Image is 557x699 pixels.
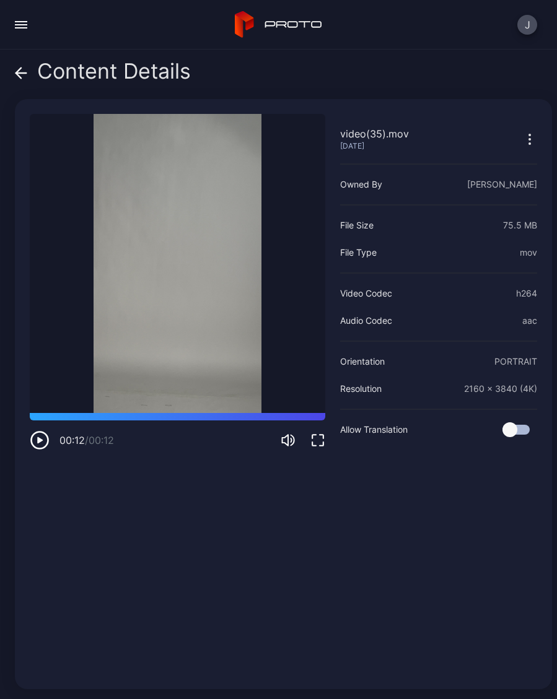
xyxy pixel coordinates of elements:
div: Owned By [340,177,382,192]
div: Content Details [15,59,191,89]
div: [PERSON_NAME] [467,177,537,192]
div: mov [520,245,537,260]
div: File Size [340,218,374,233]
div: Audio Codec [340,313,392,328]
div: [DATE] [340,141,409,151]
div: aac [522,313,537,328]
span: / 00:12 [85,434,114,446]
div: h264 [516,286,537,301]
div: 00:12 [59,433,114,448]
div: Orientation [340,354,385,369]
div: File Type [340,245,377,260]
video: Sorry, your browser doesn‘t support embedded videos [30,114,325,413]
div: Allow Translation [340,422,408,437]
div: video(35).mov [340,126,409,141]
div: PORTRAIT [494,354,537,369]
div: 75.5 MB [503,218,537,233]
button: J [517,15,537,35]
div: 2160 x 3840 (4K) [464,381,537,396]
div: Resolution [340,381,382,396]
div: Video Codec [340,286,392,301]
